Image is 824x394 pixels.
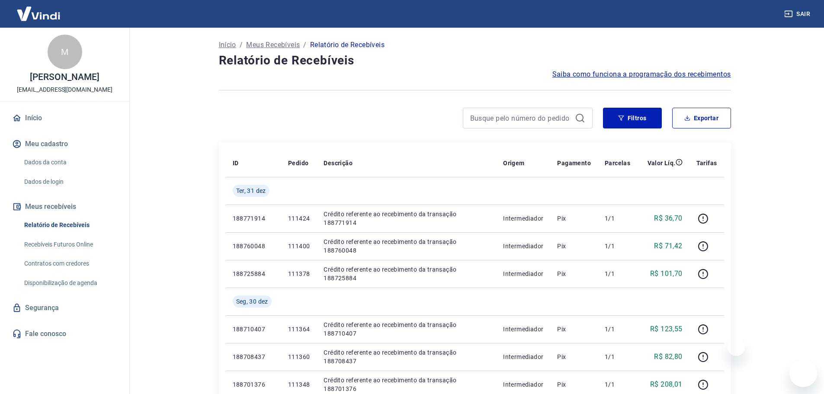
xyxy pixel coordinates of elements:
[10,324,119,343] a: Fale conosco
[557,159,591,167] p: Pagamento
[288,159,308,167] p: Pedido
[605,352,630,361] p: 1/1
[605,214,630,223] p: 1/1
[233,269,274,278] p: 188725884
[557,352,591,361] p: Pix
[650,269,683,279] p: R$ 101,70
[557,214,591,223] p: Pix
[654,213,682,224] p: R$ 36,70
[605,242,630,250] p: 1/1
[782,6,814,22] button: Sair
[503,325,543,333] p: Intermediador
[557,242,591,250] p: Pix
[21,154,119,171] a: Dados da conta
[603,108,662,128] button: Filtros
[728,339,745,356] iframe: Fechar mensagem
[288,380,310,389] p: 111348
[30,73,99,82] p: [PERSON_NAME]
[324,237,489,255] p: Crédito referente ao recebimento da transação 188760048
[672,108,731,128] button: Exportar
[503,159,524,167] p: Origem
[21,236,119,253] a: Recebíveis Futuros Online
[324,159,353,167] p: Descrição
[233,242,274,250] p: 188760048
[605,269,630,278] p: 1/1
[48,35,82,69] div: M
[233,380,274,389] p: 188701376
[233,325,274,333] p: 188710407
[288,242,310,250] p: 111400
[557,380,591,389] p: Pix
[503,242,543,250] p: Intermediador
[324,376,489,393] p: Crédito referente ao recebimento da transação 188701376
[10,109,119,128] a: Início
[219,52,731,69] h4: Relatório de Recebíveis
[310,40,385,50] p: Relatório de Recebíveis
[324,348,489,365] p: Crédito referente ao recebimento da transação 188708437
[303,40,306,50] p: /
[503,269,543,278] p: Intermediador
[10,197,119,216] button: Meus recebíveis
[503,214,543,223] p: Intermediador
[236,297,268,306] span: Seg, 30 dez
[605,325,630,333] p: 1/1
[233,214,274,223] p: 188771914
[233,352,274,361] p: 188708437
[236,186,266,195] span: Ter, 31 dez
[557,269,591,278] p: Pix
[324,210,489,227] p: Crédito referente ao recebimento da transação 188771914
[288,352,310,361] p: 111360
[10,135,119,154] button: Meu cadastro
[648,159,676,167] p: Valor Líq.
[21,255,119,272] a: Contratos com credores
[21,274,119,292] a: Disponibilização de agenda
[219,40,236,50] a: Início
[288,269,310,278] p: 111378
[324,320,489,338] p: Crédito referente ao recebimento da transação 188710407
[605,380,630,389] p: 1/1
[696,159,717,167] p: Tarifas
[552,69,731,80] a: Saiba como funciona a programação dos recebimentos
[288,214,310,223] p: 111424
[470,112,571,125] input: Busque pelo número do pedido
[503,352,543,361] p: Intermediador
[557,325,591,333] p: Pix
[288,325,310,333] p: 111364
[324,265,489,282] p: Crédito referente ao recebimento da transação 188725884
[21,173,119,191] a: Dados de login
[10,298,119,317] a: Segurança
[17,85,112,94] p: [EMAIL_ADDRESS][DOMAIN_NAME]
[503,380,543,389] p: Intermediador
[246,40,300,50] a: Meus Recebíveis
[21,216,119,234] a: Relatório de Recebíveis
[654,241,682,251] p: R$ 71,42
[650,324,683,334] p: R$ 123,55
[605,159,630,167] p: Parcelas
[233,159,239,167] p: ID
[654,352,682,362] p: R$ 82,80
[650,379,683,390] p: R$ 208,01
[240,40,243,50] p: /
[10,0,67,27] img: Vindi
[789,359,817,387] iframe: Botão para abrir a janela de mensagens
